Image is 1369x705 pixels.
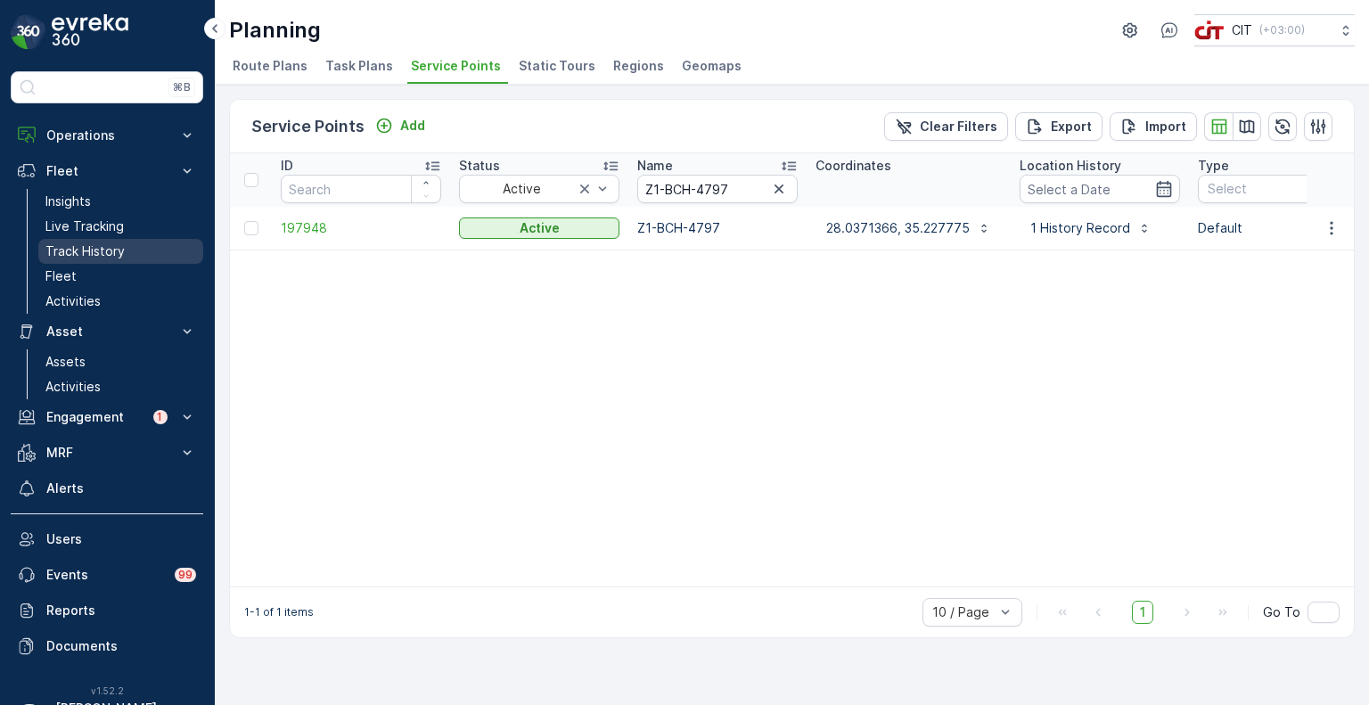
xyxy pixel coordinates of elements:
[46,162,168,180] p: Fleet
[45,242,125,260] p: Track History
[1051,118,1092,135] p: Export
[38,349,203,374] a: Assets
[459,157,500,175] p: Status
[46,444,168,462] p: MRF
[1198,219,1358,237] p: Default
[38,264,203,289] a: Fleet
[244,605,314,619] p: 1-1 of 1 items
[157,410,164,424] p: 1
[1198,157,1229,175] p: Type
[38,214,203,239] a: Live Tracking
[368,115,432,136] button: Add
[1232,21,1252,39] p: CIT
[46,480,196,497] p: Alerts
[45,193,91,210] p: Insights
[400,117,425,135] p: Add
[38,374,203,399] a: Activities
[637,175,798,203] input: Search
[233,57,307,75] span: Route Plans
[11,153,203,189] button: Fleet
[325,57,393,75] span: Task Plans
[1259,23,1305,37] p: ( +03:00 )
[920,118,997,135] p: Clear Filters
[1132,601,1153,624] span: 1
[11,521,203,557] a: Users
[1194,20,1225,40] img: cit-logo_pOk6rL0.png
[46,127,168,144] p: Operations
[46,566,164,584] p: Events
[11,628,203,664] a: Documents
[11,471,203,506] a: Alerts
[45,378,101,396] p: Activities
[173,80,191,94] p: ⌘B
[519,57,595,75] span: Static Tours
[46,323,168,340] p: Asset
[45,217,124,235] p: Live Tracking
[1015,112,1103,141] button: Export
[281,219,441,237] a: 197948
[682,57,742,75] span: Geomaps
[38,189,203,214] a: Insights
[1110,112,1197,141] button: Import
[11,685,203,696] span: v 1.52.2
[38,239,203,264] a: Track History
[1145,118,1186,135] p: Import
[1208,180,1331,198] p: Select
[520,219,560,237] p: Active
[38,289,203,314] a: Activities
[251,114,365,139] p: Service Points
[46,602,196,619] p: Reports
[178,568,193,582] p: 99
[281,157,293,175] p: ID
[45,292,101,310] p: Activities
[11,399,203,435] button: Engagement1
[244,221,258,235] div: Toggle Row Selected
[637,157,673,175] p: Name
[11,14,46,50] img: logo
[816,214,1002,242] button: 28.0371366, 35.227775
[411,57,501,75] span: Service Points
[1194,14,1355,46] button: CIT(+03:00)
[1020,175,1180,203] input: Select a Date
[884,112,1008,141] button: Clear Filters
[52,14,128,50] img: logo_dark-DEwI_e13.png
[46,637,196,655] p: Documents
[11,314,203,349] button: Asset
[45,267,77,285] p: Fleet
[11,118,203,153] button: Operations
[613,57,664,75] span: Regions
[459,217,619,239] button: Active
[11,593,203,628] a: Reports
[826,219,970,237] p: 28.0371366, 35.227775
[637,219,798,237] p: Z1-BCH-4797
[816,157,891,175] p: Coordinates
[45,353,86,371] p: Assets
[1030,219,1130,237] p: 1 History Record
[229,16,321,45] p: Planning
[281,175,441,203] input: Search
[46,530,196,548] p: Users
[1020,157,1121,175] p: Location History
[1020,214,1162,242] button: 1 History Record
[11,557,203,593] a: Events99
[46,408,143,426] p: Engagement
[11,435,203,471] button: MRF
[1263,603,1300,621] span: Go To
